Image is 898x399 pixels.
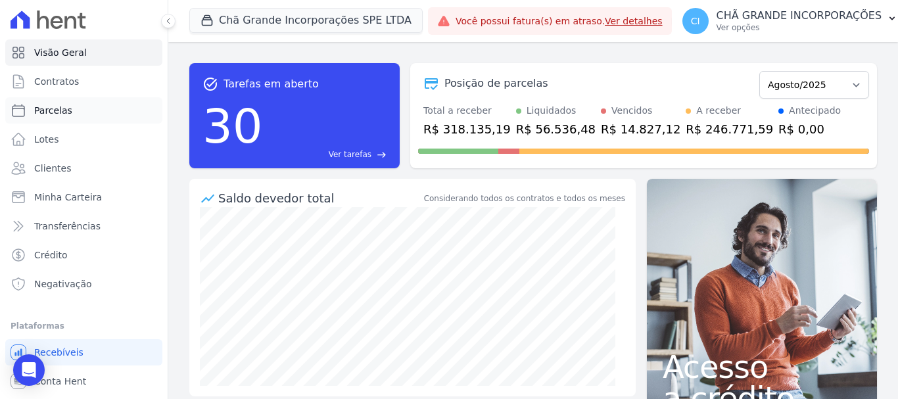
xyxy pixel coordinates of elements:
[5,213,162,239] a: Transferências
[34,191,102,204] span: Minha Carteira
[424,193,625,204] div: Considerando todos os contratos e todos os meses
[34,248,68,262] span: Crédito
[202,76,218,92] span: task_alt
[329,149,371,160] span: Ver tarefas
[778,120,841,138] div: R$ 0,00
[5,368,162,394] a: Conta Hent
[218,189,421,207] div: Saldo devedor total
[34,75,79,88] span: Contratos
[717,22,882,33] p: Ver opções
[5,184,162,210] a: Minha Carteira
[5,339,162,365] a: Recebíveis
[686,120,773,138] div: R$ 246.771,59
[717,9,882,22] p: CHÃ GRANDE INCORPORAÇÕES
[34,104,72,117] span: Parcelas
[268,149,387,160] a: Ver tarefas east
[5,271,162,297] a: Negativação
[11,318,157,334] div: Plataformas
[34,162,71,175] span: Clientes
[5,39,162,66] a: Visão Geral
[377,150,387,160] span: east
[444,76,548,91] div: Posição de parcelas
[456,14,663,28] span: Você possui fatura(s) em atraso.
[5,242,162,268] a: Crédito
[34,346,83,359] span: Recebíveis
[516,120,596,138] div: R$ 56.536,48
[5,155,162,181] a: Clientes
[527,104,577,118] div: Liquidados
[663,351,861,383] span: Acesso
[13,354,45,386] div: Open Intercom Messenger
[5,126,162,153] a: Lotes
[202,92,263,160] div: 30
[691,16,700,26] span: CI
[611,104,652,118] div: Vencidos
[189,8,423,33] button: Chã Grande Incorporações SPE LTDA
[34,375,86,388] span: Conta Hent
[34,133,59,146] span: Lotes
[423,120,511,138] div: R$ 318.135,19
[601,120,680,138] div: R$ 14.827,12
[5,68,162,95] a: Contratos
[224,76,319,92] span: Tarefas em aberto
[34,46,87,59] span: Visão Geral
[5,97,162,124] a: Parcelas
[605,16,663,26] a: Ver detalhes
[696,104,741,118] div: A receber
[789,104,841,118] div: Antecipado
[34,277,92,291] span: Negativação
[34,220,101,233] span: Transferências
[423,104,511,118] div: Total a receber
